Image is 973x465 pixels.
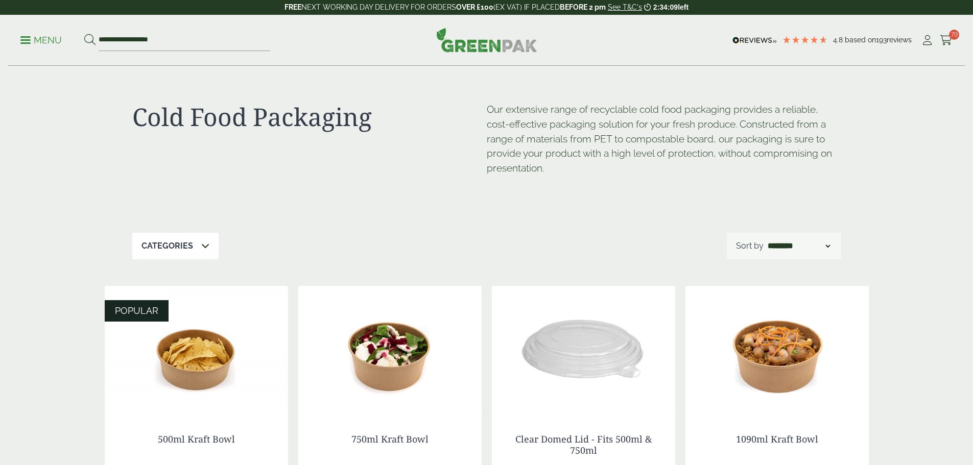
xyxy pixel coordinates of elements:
[608,3,642,11] a: See T&C's
[20,34,62,44] a: Menu
[766,240,832,252] select: Shop order
[653,3,678,11] span: 2:34:09
[845,36,876,44] span: Based on
[20,34,62,46] p: Menu
[105,286,288,413] img: Kraft Bowl 500ml with Nachos
[456,3,493,11] strong: OVER £100
[949,30,959,40] span: 79
[921,35,934,45] i: My Account
[487,102,841,176] p: Our extensive range of recyclable cold food packaging provides a reliable, cost-effective packagi...
[887,36,912,44] span: reviews
[132,102,487,132] h1: Cold Food Packaging
[158,433,235,445] a: 500ml Kraft Bowl
[833,36,845,44] span: 4.8
[351,433,429,445] a: 750ml Kraft Bowl
[115,305,158,316] span: POPULAR
[141,240,193,252] p: Categories
[436,28,537,52] img: GreenPak Supplies
[782,35,828,44] div: 4.8 Stars
[492,286,675,413] img: Clear Domed Lid - Fits 750ml-0
[298,286,482,413] img: Kraft Bowl 750ml with Goats Cheese Salad Open
[736,433,818,445] a: 1090ml Kraft Bowl
[515,433,652,456] a: Clear Domed Lid - Fits 500ml & 750ml
[284,3,301,11] strong: FREE
[685,286,869,413] img: Kraft Bowl 1090ml with Prawns and Rice
[732,37,777,44] img: REVIEWS.io
[876,36,887,44] span: 193
[736,240,764,252] p: Sort by
[940,33,953,48] a: 79
[678,3,689,11] span: left
[560,3,606,11] strong: BEFORE 2 pm
[940,35,953,45] i: Cart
